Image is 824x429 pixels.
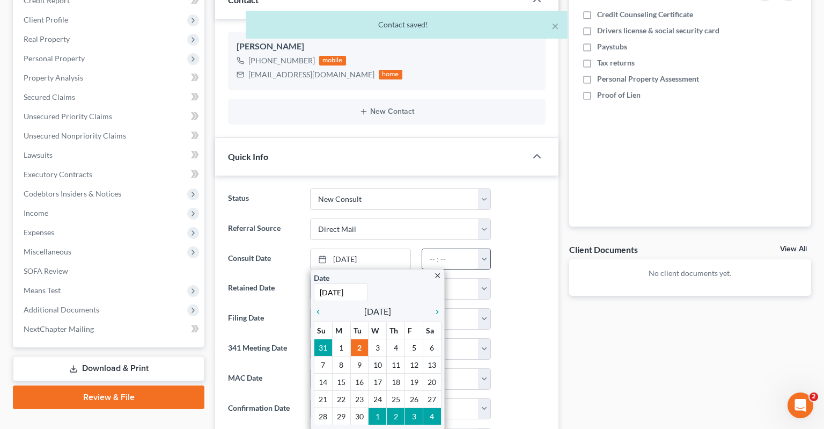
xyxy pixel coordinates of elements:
button: New Contact [237,107,537,116]
a: chevron_left [314,305,328,318]
a: Review & File [13,386,204,409]
a: Unsecured Nonpriority Claims [15,126,204,146]
td: 20 [423,374,442,391]
span: NextChapter Mailing [24,324,94,333]
span: [DATE] [364,305,391,318]
span: Miscellaneous [24,247,71,256]
label: Date [314,272,329,283]
span: Quick Info [228,151,268,162]
td: 26 [405,391,423,408]
div: Adding Income [22,320,180,331]
td: 29 [332,408,350,425]
td: 23 [350,391,369,408]
img: Profile image for Emma [115,17,136,39]
span: Lawsuits [24,150,53,159]
th: Th [387,322,405,339]
a: Secured Claims [15,88,204,107]
button: Search for help [16,239,199,260]
label: Confirmation Date [223,398,305,420]
div: [PHONE_NUMBER] [248,55,315,66]
td: 4 [423,408,442,425]
button: Help [143,330,215,373]
td: 8 [332,357,350,374]
iframe: Intercom live chat [788,392,813,418]
td: 3 [369,339,387,357]
div: Attorney's Disclosure of Compensation [22,300,180,311]
div: Contact saved! [254,19,559,30]
td: 12 [405,357,423,374]
span: Messages [89,357,126,365]
td: 1 [369,408,387,425]
div: Close [185,17,204,37]
a: Property Analysis [15,68,204,88]
td: 1 [332,339,350,357]
span: Search for help [22,244,87,256]
th: Sa [423,322,442,339]
span: Unsecured Nonpriority Claims [24,131,126,140]
a: SOFA Review [15,261,204,281]
a: Executory Contracts [15,165,204,184]
input: -- : -- [422,339,479,359]
td: 19 [405,374,423,391]
div: [EMAIL_ADDRESS][DOMAIN_NAME] [248,69,374,80]
img: Profile image for Lindsey [156,17,177,39]
td: 11 [387,357,405,374]
td: 3 [405,408,423,425]
a: NextChapter Mailing [15,319,204,339]
td: 5 [405,339,423,357]
input: -- : -- [422,369,479,389]
span: Tax returns [597,57,635,68]
label: 341 Meeting Date [223,338,305,360]
th: Su [314,322,332,339]
td: 16 [350,374,369,391]
div: Client Documents [569,244,638,255]
span: Credit Counseling Certificate [597,9,693,20]
span: Proof of Lien [597,90,641,100]
div: [PERSON_NAME] [48,162,110,173]
span: Hi again! Your account is all fixed now. Thanks for your patience with this. [48,152,325,161]
td: 30 [350,408,369,425]
a: chevron_right [428,305,442,318]
span: Secured Claims [24,92,75,101]
div: Statement of Financial Affairs - Payments Made in the Last 90 days [22,269,180,292]
i: chevron_right [428,308,442,316]
button: Messages [71,330,143,373]
td: 17 [369,374,387,391]
td: 22 [332,391,350,408]
img: logo [21,22,93,33]
td: 13 [423,357,442,374]
span: Expenses [24,228,54,237]
input: -- : -- [422,249,479,270]
td: 15 [332,374,350,391]
span: Means Test [24,286,61,295]
a: Download & Print [13,356,204,381]
img: Profile image for James [135,17,157,39]
span: Unsecured Priority Claims [24,112,112,121]
div: Send us a message [22,197,179,208]
a: Unsecured Priority Claims [15,107,204,126]
input: -- : -- [422,399,479,419]
label: Retained Date [223,278,305,300]
td: 10 [369,357,387,374]
span: Income [24,208,48,217]
td: 25 [387,391,405,408]
span: Property Analysis [24,73,83,82]
span: Personal Property [24,54,85,63]
th: M [332,322,350,339]
img: Profile image for Kelly [22,151,43,173]
p: Hi there! [21,76,193,94]
span: Executory Contracts [24,170,92,179]
span: Codebtors Insiders & Notices [24,189,121,198]
label: Status [223,188,305,210]
td: 21 [314,391,332,408]
td: 18 [387,374,405,391]
td: 28 [314,408,332,425]
a: [DATE] [311,249,410,270]
td: 27 [423,391,442,408]
td: 9 [350,357,369,374]
div: [PERSON_NAME] [237,40,537,53]
label: Filing Date [223,308,305,330]
div: Attorney's Disclosure of Compensation [16,296,199,316]
i: close [433,272,442,280]
p: No client documents yet. [578,268,803,279]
